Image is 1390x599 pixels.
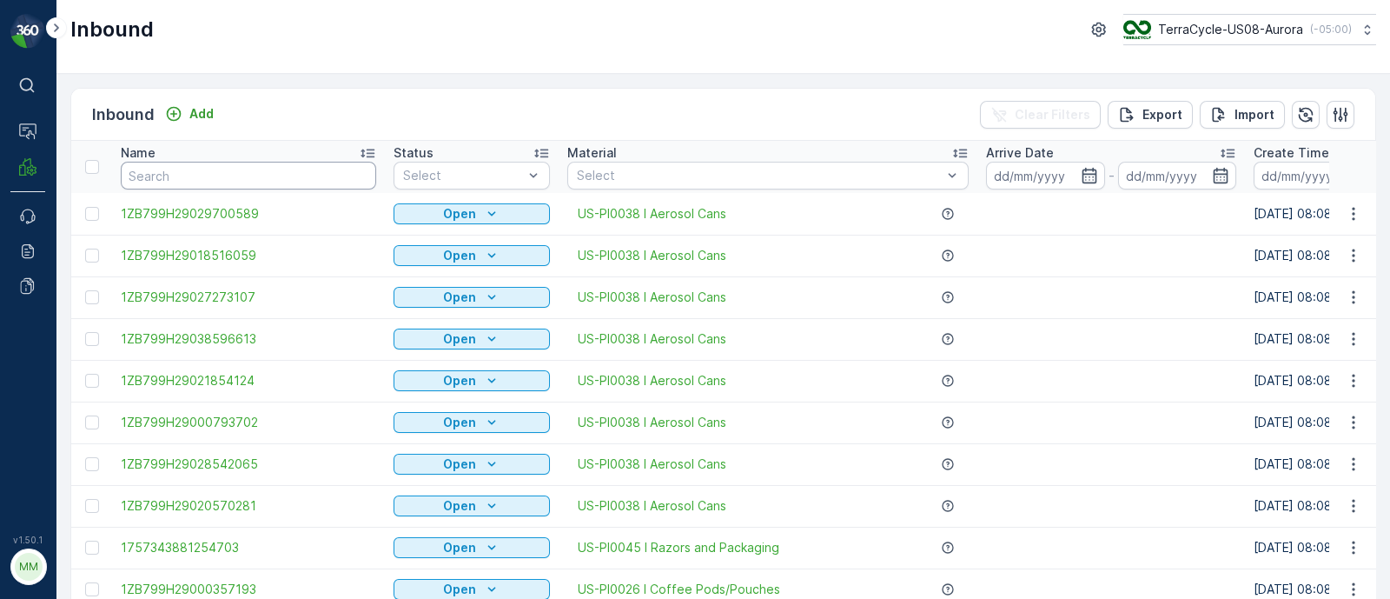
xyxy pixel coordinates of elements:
[394,329,550,349] button: Open
[577,167,942,184] p: Select
[121,289,376,306] a: 1ZB799H29027273107
[121,414,376,431] a: 1ZB799H29000793702
[578,581,780,598] a: US-PI0026 I Coffee Pods/Pouches
[10,535,45,545] span: v 1.50.1
[1123,14,1376,45] button: TerraCycle-US08-Aurora(-05:00)
[578,414,726,431] a: US-PI0038 I Aerosol Cans
[394,496,550,516] button: Open
[85,541,99,555] div: Toggle Row Selected
[121,539,376,556] a: 1757343881254703
[85,457,99,471] div: Toggle Row Selected
[70,16,154,43] p: Inbound
[189,105,214,123] p: Add
[1123,20,1151,39] img: image_ci7OI47.png
[121,581,376,598] a: 1ZB799H29000357193
[986,144,1054,162] p: Arrive Date
[394,370,550,391] button: Open
[121,372,376,389] a: 1ZB799H29021854124
[85,416,99,429] div: Toggle Row Selected
[980,101,1101,129] button: Clear Filters
[578,289,726,306] a: US-PI0038 I Aerosol Cans
[85,207,99,221] div: Toggle Row Selected
[1200,101,1285,129] button: Import
[443,289,476,306] p: Open
[443,456,476,473] p: Open
[1254,144,1329,162] p: Create Time
[578,330,726,348] a: US-PI0038 I Aerosol Cans
[85,332,99,346] div: Toggle Row Selected
[1234,106,1274,123] p: Import
[578,539,779,556] a: US-PI0045 I Razors and Packaging
[443,372,476,389] p: Open
[986,162,1105,190] input: dd/mm/yyyy
[1158,21,1303,38] p: TerraCycle-US08-Aurora
[403,167,523,184] p: Select
[578,247,726,264] a: US-PI0038 I Aerosol Cans
[1108,101,1193,129] button: Export
[394,537,550,558] button: Open
[394,203,550,224] button: Open
[1015,106,1090,123] p: Clear Filters
[578,497,726,515] a: US-PI0038 I Aerosol Cans
[578,456,726,473] a: US-PI0038 I Aerosol Cans
[10,549,45,585] button: MM
[394,245,550,266] button: Open
[443,247,476,264] p: Open
[85,374,99,388] div: Toggle Row Selected
[443,330,476,348] p: Open
[1109,165,1115,186] p: -
[15,553,43,581] div: MM
[121,205,376,223] a: 1ZB799H29029700589
[443,539,476,556] p: Open
[121,330,376,348] a: 1ZB799H29038596613
[10,14,45,49] img: logo
[394,287,550,308] button: Open
[121,247,376,264] a: 1ZB799H29018516059
[121,456,376,473] a: 1ZB799H29028542065
[394,144,434,162] p: Status
[85,499,99,513] div: Toggle Row Selected
[85,582,99,596] div: Toggle Row Selected
[121,162,376,190] input: Search
[443,205,476,223] p: Open
[92,103,155,127] p: Inbound
[1254,162,1373,190] input: dd/mm/yyyy
[85,290,99,304] div: Toggle Row Selected
[443,414,476,431] p: Open
[578,205,726,223] a: US-PI0038 I Aerosol Cans
[578,372,726,389] a: US-PI0038 I Aerosol Cans
[394,412,550,433] button: Open
[85,249,99,263] div: Toggle Row Selected
[1310,23,1352,37] p: ( -05:00 )
[443,497,476,515] p: Open
[1142,106,1182,123] p: Export
[443,581,476,598] p: Open
[158,103,221,124] button: Add
[394,454,550,475] button: Open
[1118,162,1237,190] input: dd/mm/yyyy
[567,144,617,162] p: Material
[121,144,156,162] p: Name
[121,497,376,515] a: 1ZB799H29020570281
